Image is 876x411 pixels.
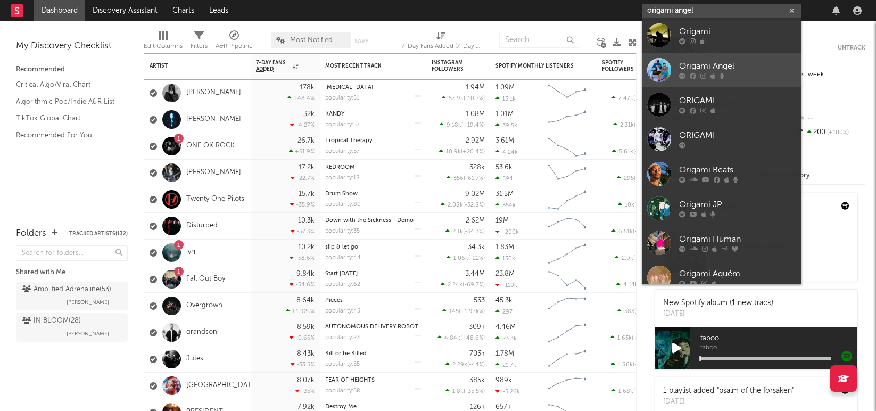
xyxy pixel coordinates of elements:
div: 17.2k [299,164,315,171]
a: Down with the Sickness - Demo [325,218,414,224]
span: 2.29k [452,362,467,368]
a: Overgrown [186,301,222,310]
div: -0.65 % [290,334,315,341]
div: -4.27 % [290,121,315,128]
div: 385k [469,377,485,384]
span: 1.8k [452,389,464,394]
div: 23.3k [495,335,517,342]
div: 10.2k [298,244,315,251]
span: [PERSON_NAME] [67,296,109,309]
a: [PERSON_NAME] [186,168,241,177]
div: 200 [795,126,865,139]
div: Recommended [16,63,128,76]
div: -58.6 % [290,254,315,261]
div: Origami Aquém [679,268,796,281]
a: slip & let go [325,244,358,250]
div: A&R Pipeline [216,40,253,53]
div: REDROOM [325,165,421,170]
span: -44 % [469,362,483,368]
div: 34.3k [468,244,485,251]
div: AUTONOMOUS DELIVERY ROBOT [325,324,421,330]
span: 1.63k [617,335,632,341]
div: popularity: 57 [325,149,360,154]
div: 1.08M [466,111,485,118]
div: 3.61M [495,137,514,144]
a: Origami Beats [642,157,801,191]
div: ( ) [611,228,655,235]
div: Origami JP [679,199,796,211]
a: Destroy Me [325,404,357,410]
div: popularity: 44 [325,255,361,261]
div: FEAR OF HEIGHTS [325,377,421,383]
div: 21.7k [495,361,516,368]
svg: Chart title [543,293,591,319]
div: Artist [150,63,229,69]
input: Search for artists [642,4,801,18]
div: 1.01M [495,111,514,118]
span: -69.7 % [464,282,483,288]
div: -110k [495,282,517,289]
div: Origami Angel [679,60,796,73]
div: 657k [495,404,511,410]
div: popularity: 80 [325,202,361,208]
a: grandson [186,328,217,337]
button: Save [354,38,368,44]
div: 989k [495,377,512,384]
div: Down with the Sickness - Demo [325,218,421,224]
a: [MEDICAL_DATA] [325,85,373,91]
a: KANDY [325,111,344,117]
div: ( ) [610,334,655,341]
a: Twenty One Pilots [186,195,244,204]
a: ORIGAMI [642,122,801,157]
div: 533 [474,297,485,304]
div: Shared with Me [16,266,128,279]
svg: Chart title [543,80,591,106]
div: 15.7k [299,191,315,198]
div: Drum Show [325,191,421,197]
a: Drum Show [325,191,358,197]
div: popularity: 18 [325,175,360,181]
div: popularity: 55 [325,361,360,367]
div: [DATE] [663,397,794,407]
span: -35.5 % [465,389,483,394]
button: Tracked Artists(132) [69,231,128,236]
div: Start Today [325,271,421,277]
div: ( ) [612,148,655,155]
div: ( ) [445,228,485,235]
a: [PERSON_NAME] [186,115,241,124]
span: +19.4 % [463,122,483,128]
svg: Chart title [543,266,591,293]
div: Instagram Followers [432,60,469,72]
div: popularity: 23 [325,335,360,341]
a: Start [DATE] [325,271,358,277]
div: 1.94M [466,84,485,91]
div: 130k [495,255,515,262]
span: 7.47k [618,96,633,102]
div: 8.64k [296,297,315,304]
div: ( ) [615,254,655,261]
div: -35 % [295,388,315,394]
svg: Chart title [543,373,591,399]
a: Origami Aquém [642,260,801,295]
div: New Spotify album (1 new track) [663,298,773,309]
div: Folders [16,227,46,240]
div: ORIGAMI [679,95,796,108]
div: popularity: 35 [325,228,360,234]
span: +1.97k % [460,309,483,315]
span: 5.61k [619,149,633,155]
div: -54.6 % [290,281,315,288]
span: 4.84k [444,335,460,341]
div: +1.92k % [286,308,315,315]
div: Filters [191,27,208,57]
div: Filters [191,40,208,53]
svg: Chart title [543,186,591,213]
span: +20.4 % [462,149,483,155]
div: ( ) [442,308,485,315]
div: -57.3 % [291,228,315,235]
span: -61.7 % [465,176,483,182]
div: ( ) [611,388,655,394]
span: 10.9k [446,149,461,155]
div: 8.59k [297,324,315,331]
span: 57.9k [449,96,464,102]
a: Recommended For You [16,129,117,141]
